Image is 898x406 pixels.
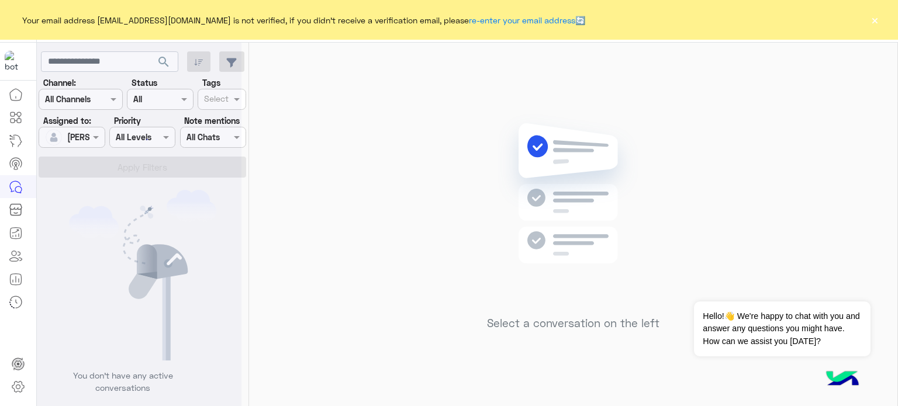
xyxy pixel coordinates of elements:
[129,129,149,150] div: loading...
[822,359,863,400] img: hulul-logo.png
[5,51,26,72] img: 919860931428189
[487,317,659,330] h5: Select a conversation on the left
[22,14,585,26] span: Your email address [EMAIL_ADDRESS][DOMAIN_NAME] is not verified, if you didn't receive a verifica...
[202,92,229,107] div: Select
[489,114,658,308] img: no messages
[694,301,870,356] span: Hello!👋 We're happy to chat with you and answer any questions you might have. How can we assist y...
[469,15,575,25] a: re-enter your email address
[869,14,880,26] button: ×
